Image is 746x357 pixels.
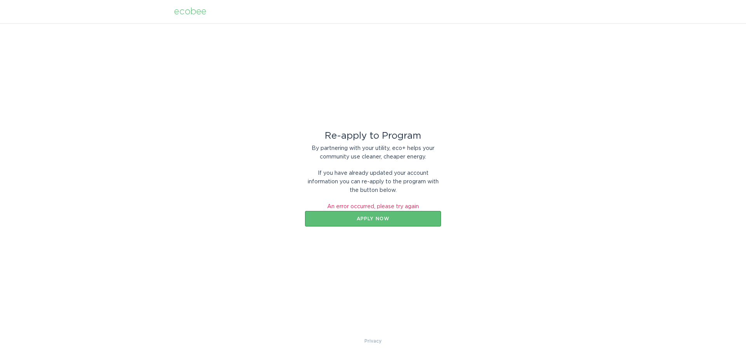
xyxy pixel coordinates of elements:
[305,202,441,211] div: An error occurred, please try again
[305,132,441,140] div: Re-apply to Program
[364,337,382,345] a: Privacy Policy & Terms of Use
[174,7,206,16] div: ecobee
[305,169,441,195] div: If you have already updated your account information you can re-apply to the program with the but...
[305,144,441,161] div: By partnering with your utility, eco+ helps your community use cleaner, cheaper energy.
[309,216,437,221] div: Apply now
[305,211,441,226] button: Apply now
